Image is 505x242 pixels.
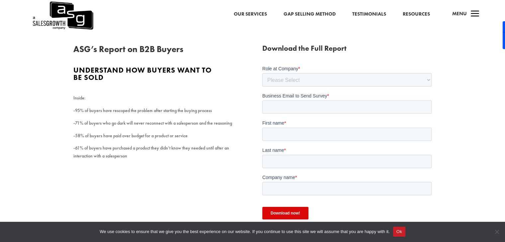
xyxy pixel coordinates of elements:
[493,228,500,235] span: No
[73,132,243,145] p: -58% of buyers have paid over budget for a product or service
[403,10,430,19] a: Resources
[73,94,243,107] p: Inside:
[73,119,243,132] p: -71% of buyers who go dark will never reconnect with a salesperson and the reasoning
[468,8,482,21] span: a
[284,10,336,19] a: Gap Selling Method
[100,228,389,235] span: We use cookies to ensure that we give you the best experience on our website. If you continue to ...
[352,10,386,19] a: Testimonials
[452,10,467,17] span: Menu
[73,107,243,119] p: -95% of buyers have rescoped the problem after starting the buying process
[234,10,267,19] a: Our Services
[73,65,212,82] span: Understand how buyers want to be sold
[262,45,432,55] h3: Download the Full Report
[73,43,183,55] span: ASG’s Report on B2B Buyers
[393,227,405,237] button: Ok
[73,144,243,160] p: -61% of buyers have purchased a product they didn’t know they needed until after an interaction w...
[262,65,432,231] iframe: Form 0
